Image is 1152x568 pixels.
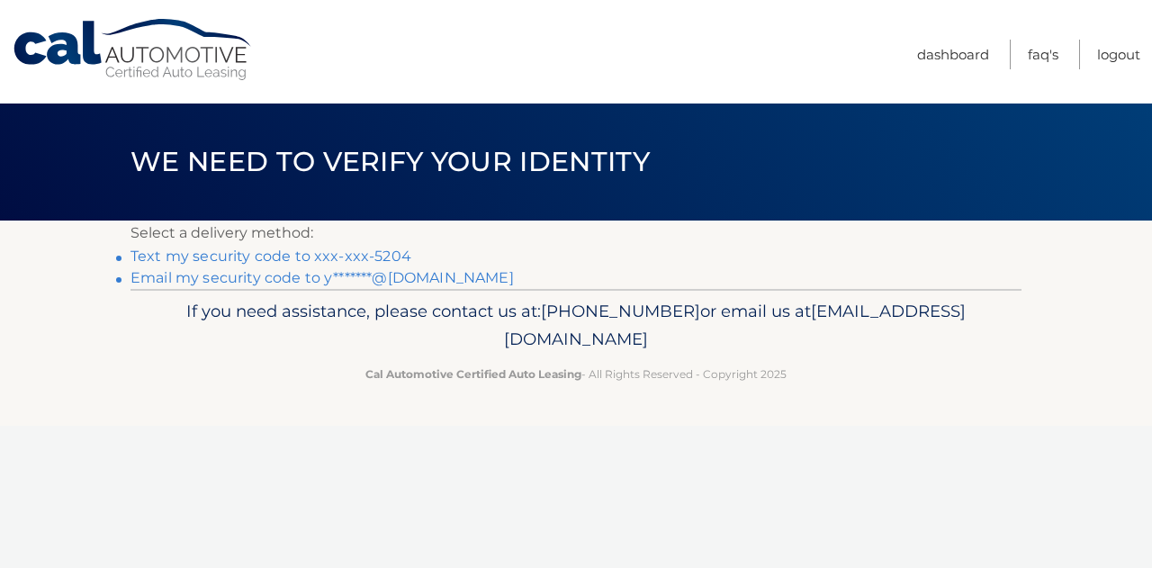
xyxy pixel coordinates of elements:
[541,301,700,321] span: [PHONE_NUMBER]
[1028,40,1058,69] a: FAQ's
[365,367,581,381] strong: Cal Automotive Certified Auto Leasing
[142,365,1010,383] p: - All Rights Reserved - Copyright 2025
[142,297,1010,355] p: If you need assistance, please contact us at: or email us at
[1097,40,1140,69] a: Logout
[12,18,255,82] a: Cal Automotive
[130,145,650,178] span: We need to verify your identity
[130,221,1021,246] p: Select a delivery method:
[130,248,411,265] a: Text my security code to xxx-xxx-5204
[917,40,989,69] a: Dashboard
[130,269,514,286] a: Email my security code to y*******@[DOMAIN_NAME]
